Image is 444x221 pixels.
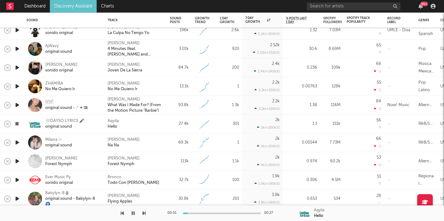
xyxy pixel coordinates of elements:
div: sonido original [45,68,77,73]
div: 2k ( +200k % ) [257,163,280,167]
div: 56 [376,118,381,122]
div: Growth Trend [195,17,210,24]
div: 0.974 [286,158,317,165]
div: 2k ( +200k % ) [257,144,280,148]
div: original sound - Babylyn-8🧿 [45,196,100,207]
div: 0 [379,51,381,54]
a: Aqyila [108,118,119,124]
div: 99 + [420,2,428,6]
div: Aqyila [314,208,324,213]
div: 60.2k [323,158,340,165]
div: -1 [374,88,381,92]
div: -1 [374,69,381,73]
div: 3.8k [272,193,280,197]
div: 0.00763 [286,83,317,90]
a: [PERSON_NAME]sonido original [45,62,77,73]
div: 55 [377,81,381,85]
div: Track [108,18,161,22]
div: 0.00144 [286,139,317,146]
div: 201 [220,195,239,203]
div: 32.7k [170,176,189,184]
div: UMLE - Disa [387,27,410,34]
div: Milana ✩ [45,137,72,143]
div: No Me Quiero Ir [108,86,138,92]
a: Babylyn-8🪬original sound - Babylyn-8🧿 [45,190,100,207]
span: % Posts Last 1 Day [286,17,308,24]
div: [PERSON_NAME] [45,62,77,68]
div: original sound [45,49,72,55]
a: Todo Con [PERSON_NAME] [108,180,159,186]
div: Genre [418,18,429,22]
div: 113k [170,158,189,165]
div: 🤍DAYSO LYRICS 🎤 [45,118,84,124]
div: 2.6k [220,27,239,34]
div: 1.9k [272,174,280,178]
a: Hello [108,124,117,130]
div: R&B/Soul [418,139,434,146]
div: 0.653 [286,195,317,203]
div: 1 [220,83,239,90]
div: Regional Mexican [418,173,434,188]
div: -1 [374,107,381,111]
div: 65 [376,43,381,47]
div: 13.1k [170,83,189,90]
div: 30.6 [286,45,317,53]
div: 200 [220,64,239,71]
a: Milana ✩original sound [45,137,72,148]
div: Ever Music Py [45,174,73,180]
a: Joven De La Sierra [108,68,142,73]
div: 2.2k ( +220k % ) [254,88,280,92]
div: 53 [377,155,381,160]
div: 00:27 [264,209,277,217]
div: 69.3k [170,139,189,146]
a: [PERSON_NAME]Forest Nymph [45,156,77,167]
div: Pop Latino [418,79,434,94]
a: Flying Apples [108,199,132,204]
div: sonido original [45,30,77,36]
div: 2k [275,155,280,160]
div: 0 [379,32,381,36]
div: Record Label [387,17,403,24]
div: Hello [314,213,323,219]
div: 1.1 [286,120,317,128]
div: ZHAMIRA [45,81,75,86]
div: 7.03M [323,27,340,34]
div: Música Mexicana [418,60,434,75]
a: La Culpa No Tengo Yo [108,30,149,36]
div: 3.01k [170,45,189,53]
div: 534 [323,195,340,203]
div: 66 [376,137,381,141]
div: 2.2k [272,99,280,103]
div: 2.2k ( +220k % ) [254,107,280,111]
div: original sound [45,143,72,148]
div: 2k [275,118,280,122]
div: 7.73M [323,139,340,146]
button: 99+ [418,4,423,9]
a: 4 Minutes (feat. [PERSON_NAME] and [PERSON_NAME]) [108,46,164,57]
div: 100 [220,176,239,184]
div: 196k [170,27,189,34]
div: 301 [220,120,239,128]
div: 8.69M [323,45,340,53]
div: 0.306 [286,176,317,184]
div: 151k [323,120,340,128]
div: Now! Music [387,101,409,109]
div: 7 Day Growth [245,16,270,24]
div: 128k [323,83,340,90]
div: Babylyn-8🪬 [45,190,100,196]
div: 116M [323,101,340,109]
div: R&B/Soul [418,120,434,128]
div: 84 [376,99,381,103]
div: 1.1k [220,158,239,165]
div: 51 [377,174,381,179]
a: [PERSON_NAME] [108,193,140,199]
a: ᅠᅠ່original sound - .ᐟ ✴︎ ⠀࣪˖ [45,100,88,111]
div: 920 [220,45,239,53]
a: [PERSON_NAME] [108,97,140,102]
